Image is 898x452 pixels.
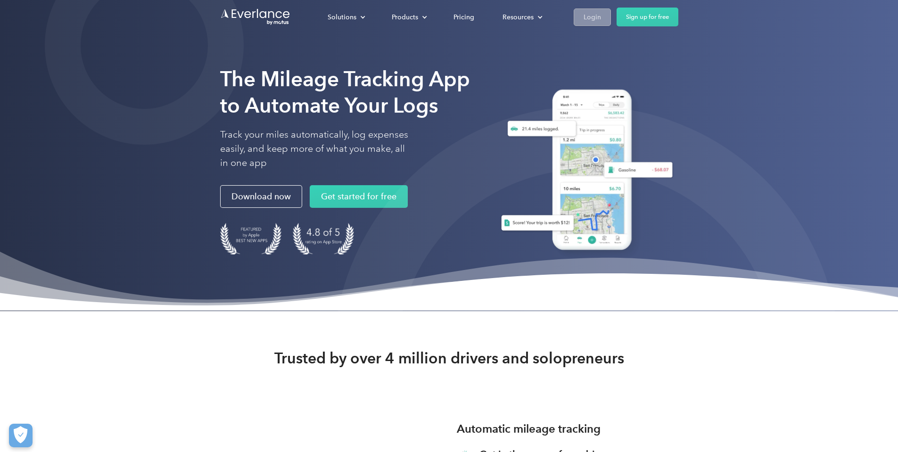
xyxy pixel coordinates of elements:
a: Sign up for free [617,8,678,26]
div: Pricing [453,11,474,23]
div: Resources [493,9,550,25]
h3: Automatic mileage tracking [457,420,601,437]
strong: Trusted by over 4 million drivers and solopreneurs [274,349,624,368]
div: Products [382,9,435,25]
a: Get started for free [310,185,408,208]
img: Badge for Featured by Apple Best New Apps [220,223,281,255]
img: Everlance, mileage tracker app, expense tracking app [490,82,678,261]
div: Login [584,11,601,23]
a: Go to homepage [220,8,291,26]
button: Cookies Settings [9,424,33,447]
div: Solutions [328,11,356,23]
a: Login [574,8,611,26]
div: Solutions [318,9,373,25]
div: Products [392,11,418,23]
strong: The Mileage Tracking App to Automate Your Logs [220,66,470,118]
img: 4.9 out of 5 stars on the app store [293,223,354,255]
a: Pricing [444,9,484,25]
p: Track your miles automatically, log expenses easily, and keep more of what you make, all in one app [220,128,409,170]
a: Download now [220,185,302,208]
div: Resources [503,11,534,23]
